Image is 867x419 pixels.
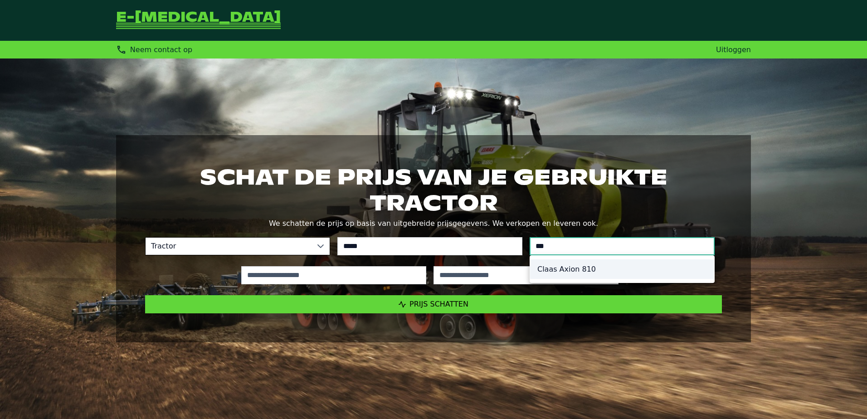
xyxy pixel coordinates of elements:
[716,45,751,54] a: Uitloggen
[409,300,468,308] span: Prijs schatten
[145,295,722,313] button: Prijs schatten
[116,44,192,55] div: Neem contact op
[116,11,281,30] a: Terug naar de startpagina
[530,259,714,279] li: Claas Axion 810
[530,256,714,283] ul: Option List
[130,45,192,54] span: Neem contact op
[145,164,722,215] h1: Schat de prijs van je gebruikte tractor
[145,217,722,230] p: We schatten de prijs op basis van uitgebreide prijsgegevens. We verkopen en leveren ook.
[146,238,312,255] span: Tractor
